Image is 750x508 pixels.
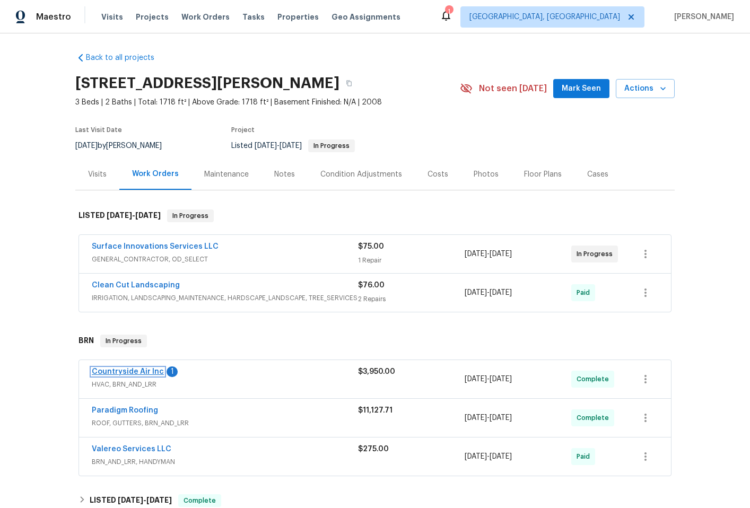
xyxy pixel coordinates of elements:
span: Properties [277,12,319,22]
span: - [465,249,512,259]
span: [DATE] [75,142,98,150]
h6: LISTED [79,209,161,222]
span: Complete [577,413,613,423]
span: $76.00 [358,282,385,289]
a: Paradigm Roofing [92,407,158,414]
span: Maestro [36,12,71,22]
a: Valereo Services LLC [92,445,171,453]
span: In Progress [577,249,617,259]
span: [DATE] [107,212,132,219]
span: $11,127.71 [358,407,393,414]
span: BRN_AND_LRR, HANDYMAN [92,457,358,467]
div: Notes [274,169,295,180]
span: Last Visit Date [75,127,122,133]
span: Paid [577,287,594,298]
div: Condition Adjustments [320,169,402,180]
span: - [107,212,161,219]
div: 2 Repairs [358,294,465,304]
div: Photos [474,169,499,180]
span: [DATE] [490,289,512,296]
h6: BRN [79,335,94,347]
span: [DATE] [490,414,512,422]
div: BRN In Progress [75,324,675,358]
span: [DATE] [490,250,512,258]
div: Floor Plans [524,169,562,180]
span: [DATE] [465,414,487,422]
div: Visits [88,169,107,180]
span: - [118,496,172,504]
span: Project [231,127,255,133]
span: In Progress [309,143,354,149]
span: [GEOGRAPHIC_DATA], [GEOGRAPHIC_DATA] [469,12,620,22]
span: In Progress [168,211,213,221]
span: 3 Beds | 2 Baths | Total: 1718 ft² | Above Grade: 1718 ft² | Basement Finished: N/A | 2008 [75,97,460,108]
span: [DATE] [135,212,161,219]
a: Clean Cut Landscaping [92,282,180,289]
div: 1 [445,6,452,17]
span: [DATE] [255,142,277,150]
span: IRRIGATION, LANDSCAPING_MAINTENANCE, HARDSCAPE_LANDSCAPE, TREE_SERVICES [92,293,358,303]
div: Cases [587,169,608,180]
a: Surface Innovations Services LLC [92,243,219,250]
div: 1 [167,366,178,377]
span: [DATE] [118,496,143,504]
div: Maintenance [204,169,249,180]
button: Copy Address [339,74,359,93]
span: Complete [577,374,613,384]
h6: LISTED [90,494,172,507]
span: ROOF, GUTTERS, BRN_AND_LRR [92,418,358,428]
a: Back to all projects [75,52,177,63]
span: Mark Seen [562,82,601,95]
span: Paid [577,451,594,462]
span: [DATE] [490,375,512,383]
span: [DATE] [465,375,487,383]
span: $275.00 [358,445,389,453]
span: Work Orders [181,12,230,22]
h2: [STREET_ADDRESS][PERSON_NAME] [75,78,339,89]
span: - [465,374,512,384]
span: [DATE] [465,453,487,460]
span: $75.00 [358,243,384,250]
span: In Progress [101,336,146,346]
span: HVAC, BRN_AND_LRR [92,379,358,390]
span: [PERSON_NAME] [670,12,734,22]
div: by [PERSON_NAME] [75,139,175,152]
span: Visits [101,12,123,22]
div: 1 Repair [358,255,465,266]
span: - [255,142,302,150]
span: Complete [179,495,220,506]
span: [DATE] [465,250,487,258]
span: [DATE] [490,453,512,460]
div: LISTED [DATE]-[DATE]In Progress [75,199,675,233]
span: Tasks [242,13,265,21]
a: Countryside Air Inc [92,368,164,375]
span: Actions [624,82,666,95]
span: - [465,413,512,423]
div: Costs [428,169,448,180]
div: Work Orders [132,169,179,179]
button: Mark Seen [553,79,609,99]
button: Actions [616,79,675,99]
span: Projects [136,12,169,22]
span: Not seen [DATE] [479,83,547,94]
span: - [465,451,512,462]
span: [DATE] [280,142,302,150]
span: Geo Assignments [332,12,400,22]
span: - [465,287,512,298]
span: [DATE] [465,289,487,296]
span: [DATE] [146,496,172,504]
span: Listed [231,142,355,150]
span: GENERAL_CONTRACTOR, OD_SELECT [92,254,358,265]
span: $3,950.00 [358,368,395,375]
